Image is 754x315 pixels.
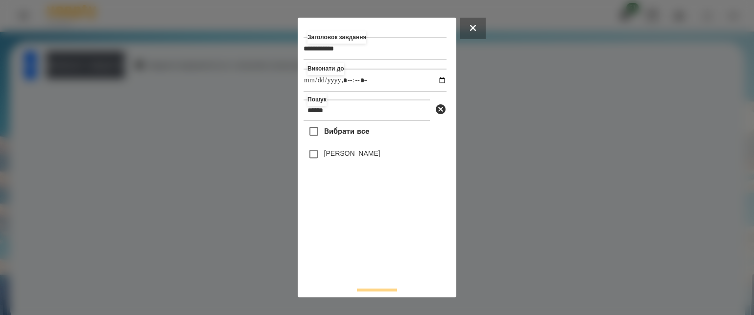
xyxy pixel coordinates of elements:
label: Пошук [307,94,327,106]
span: Вибрати все [324,125,370,137]
label: [PERSON_NAME] [324,148,380,158]
label: Виконати до [307,63,344,75]
button: Надіслати [357,289,397,310]
label: Заголовок завдання [307,31,366,44]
